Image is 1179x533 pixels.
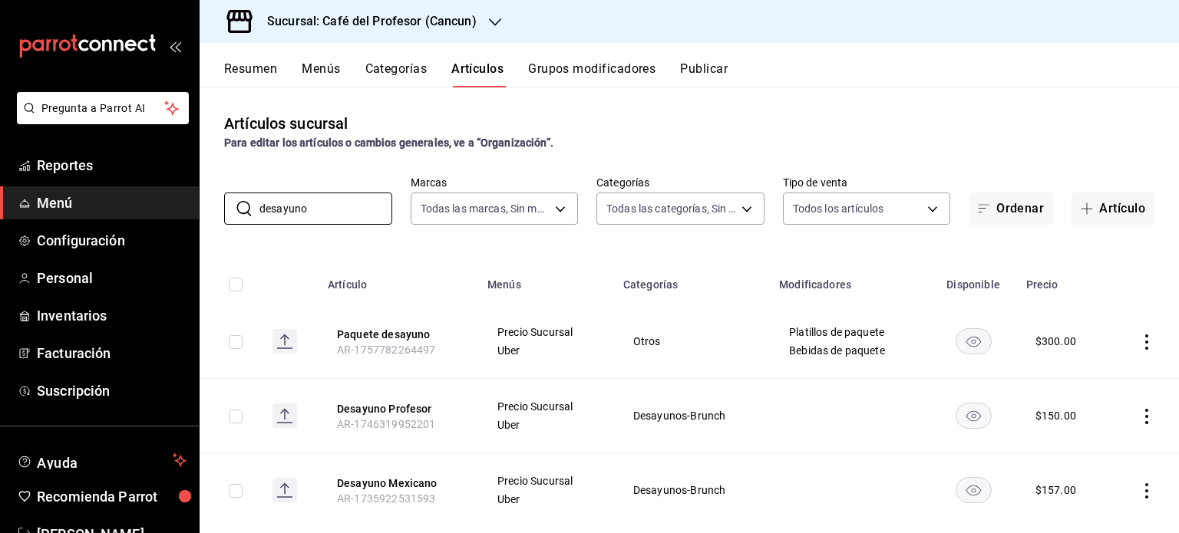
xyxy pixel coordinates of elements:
[319,255,478,304] th: Artículo
[37,305,187,326] span: Inventarios
[680,61,728,87] button: Publicar
[770,255,930,304] th: Modificadores
[337,344,435,356] span: AR-1757782264497
[37,451,167,469] span: Ayuda
[37,380,187,401] span: Suscripción
[633,336,751,347] span: Otros
[1035,334,1076,349] div: $ 300.00
[169,40,181,52] button: open_drawer_menu
[497,327,595,337] span: Precio Sucursal
[1139,409,1154,424] button: actions
[596,177,765,188] label: Categorías
[337,492,435,505] span: AR-1735922531593
[497,345,595,356] span: Uber
[497,475,595,486] span: Precio Sucursal
[337,401,460,416] button: edit-product-location
[1035,482,1076,498] div: $ 157.00
[497,419,595,430] span: Uber
[789,345,910,356] span: Bebidas de paquete
[793,201,884,216] span: Todos los artículos
[1139,334,1154,350] button: actions
[969,192,1053,225] button: Ordenar
[37,486,187,507] span: Recomienda Parrot
[956,477,992,503] button: availability-product
[497,401,595,412] span: Precio Sucursal
[224,61,277,87] button: Resumen
[37,192,187,213] span: Menú
[930,255,1016,304] th: Disponible
[1035,408,1076,423] div: $ 150.00
[956,328,992,354] button: availability-product
[17,92,189,124] button: Pregunta a Parrot AI
[224,61,1179,87] div: navigation tabs
[528,61,656,87] button: Grupos modificadores
[337,327,460,342] button: edit-product-location
[633,410,751,421] span: Desayunos-Brunch
[37,230,187,251] span: Configuración
[37,155,187,176] span: Reportes
[224,137,553,149] strong: Para editar los artículos o cambios generales, ve a “Organización”.
[337,475,460,491] button: edit-product-location
[337,418,435,430] span: AR-1746319952201
[956,403,992,429] button: availability-product
[633,485,751,495] span: Desayunos-Brunch
[302,61,340,87] button: Menús
[411,177,579,188] label: Marcas
[41,100,165,117] span: Pregunta a Parrot AI
[1139,483,1154,498] button: actions
[11,111,189,127] a: Pregunta a Parrot AI
[606,201,736,216] span: Todas las categorías, Sin categoría
[614,255,770,304] th: Categorías
[478,255,614,304] th: Menús
[255,12,477,31] h3: Sucursal: Café del Profesor (Cancun)
[421,201,550,216] span: Todas las marcas, Sin marca
[259,193,392,224] input: Buscar artículo
[1017,255,1110,304] th: Precio
[224,112,348,135] div: Artículos sucursal
[783,177,951,188] label: Tipo de venta
[365,61,428,87] button: Categorías
[1072,192,1154,225] button: Artículo
[37,268,187,288] span: Personal
[789,327,910,337] span: Platillos de paquete
[451,61,504,87] button: Artículos
[497,494,595,505] span: Uber
[37,343,187,364] span: Facturación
